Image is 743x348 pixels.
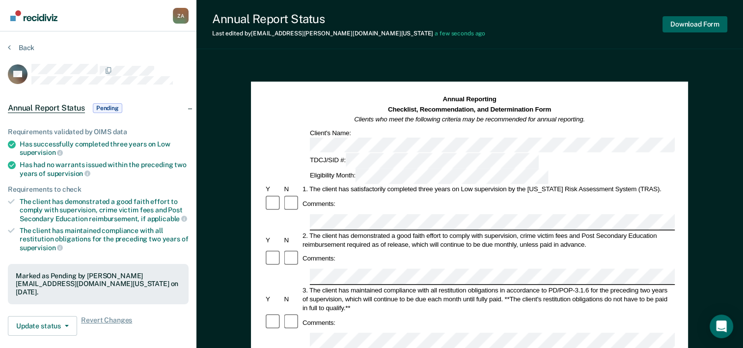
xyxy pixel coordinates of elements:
[301,200,337,208] div: Comments:
[264,235,282,244] div: Y
[47,170,90,177] span: supervision
[283,235,301,244] div: N
[435,30,485,37] span: a few seconds ago
[212,12,485,26] div: Annual Report Status
[301,231,675,249] div: 2. The client has demonstrated a good faith effort to comply with supervision, crime victim fees ...
[710,315,733,338] div: Open Intercom Messenger
[301,254,337,263] div: Comments:
[16,272,181,296] div: Marked as Pending by [PERSON_NAME][EMAIL_ADDRESS][DOMAIN_NAME][US_STATE] on [DATE].
[20,140,189,157] div: Has successfully completed three years on Low
[93,103,122,113] span: Pending
[8,185,189,194] div: Requirements to check
[443,96,496,103] strong: Annual Reporting
[147,215,187,223] span: applicable
[81,316,132,336] span: Revert Changes
[8,103,85,113] span: Annual Report Status
[20,148,63,156] span: supervision
[283,185,301,194] div: N
[20,161,189,177] div: Has had no warrants issued within the preceding two years of
[301,318,337,327] div: Comments:
[8,128,189,136] div: Requirements validated by OIMS data
[264,185,282,194] div: Y
[8,43,34,52] button: Back
[10,10,57,21] img: Recidiviz
[20,198,189,223] div: The client has demonstrated a good faith effort to comply with supervision, crime victim fees and...
[173,8,189,24] button: Profile dropdown button
[388,106,551,113] strong: Checklist, Recommendation, and Determination Form
[355,116,585,123] em: Clients who meet the following criteria may be recommended for annual reporting.
[308,169,550,184] div: Eligibility Month:
[264,294,282,303] div: Y
[301,185,675,194] div: 1. The client has satisfactorily completed three years on Low supervision by the [US_STATE] Risk ...
[20,227,189,252] div: The client has maintained compliance with all restitution obligations for the preceding two years of
[8,316,77,336] button: Update status
[173,8,189,24] div: Z A
[301,286,675,312] div: 3. The client has maintained compliance with all restitution obligations in accordance to PD/POP-...
[20,244,63,252] span: supervision
[212,30,485,37] div: Last edited by [EMAIL_ADDRESS][PERSON_NAME][DOMAIN_NAME][US_STATE]
[662,16,727,32] button: Download Form
[308,153,540,169] div: TDCJ/SID #:
[283,294,301,303] div: N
